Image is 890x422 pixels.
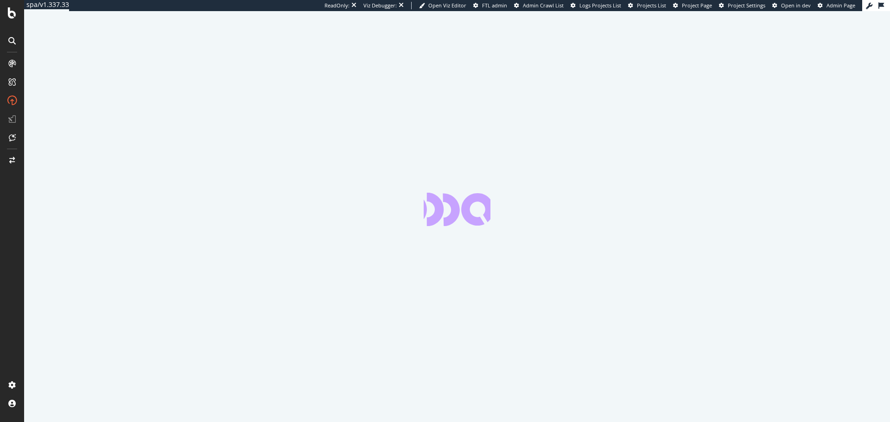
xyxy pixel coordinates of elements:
a: Project Page [673,2,712,9]
a: FTL admin [473,2,507,9]
div: Viz Debugger: [363,2,397,9]
a: Admin Page [818,2,855,9]
span: Admin Crawl List [523,2,564,9]
span: Logs Projects List [579,2,621,9]
span: Open in dev [781,2,811,9]
div: ReadOnly: [324,2,350,9]
span: Open Viz Editor [428,2,466,9]
a: Project Settings [719,2,765,9]
a: Logs Projects List [571,2,621,9]
a: Projects List [628,2,666,9]
span: Project Page [682,2,712,9]
a: Open Viz Editor [419,2,466,9]
div: animation [424,193,490,226]
span: Project Settings [728,2,765,9]
a: Admin Crawl List [514,2,564,9]
span: FTL admin [482,2,507,9]
a: Open in dev [772,2,811,9]
span: Projects List [637,2,666,9]
span: Admin Page [826,2,855,9]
